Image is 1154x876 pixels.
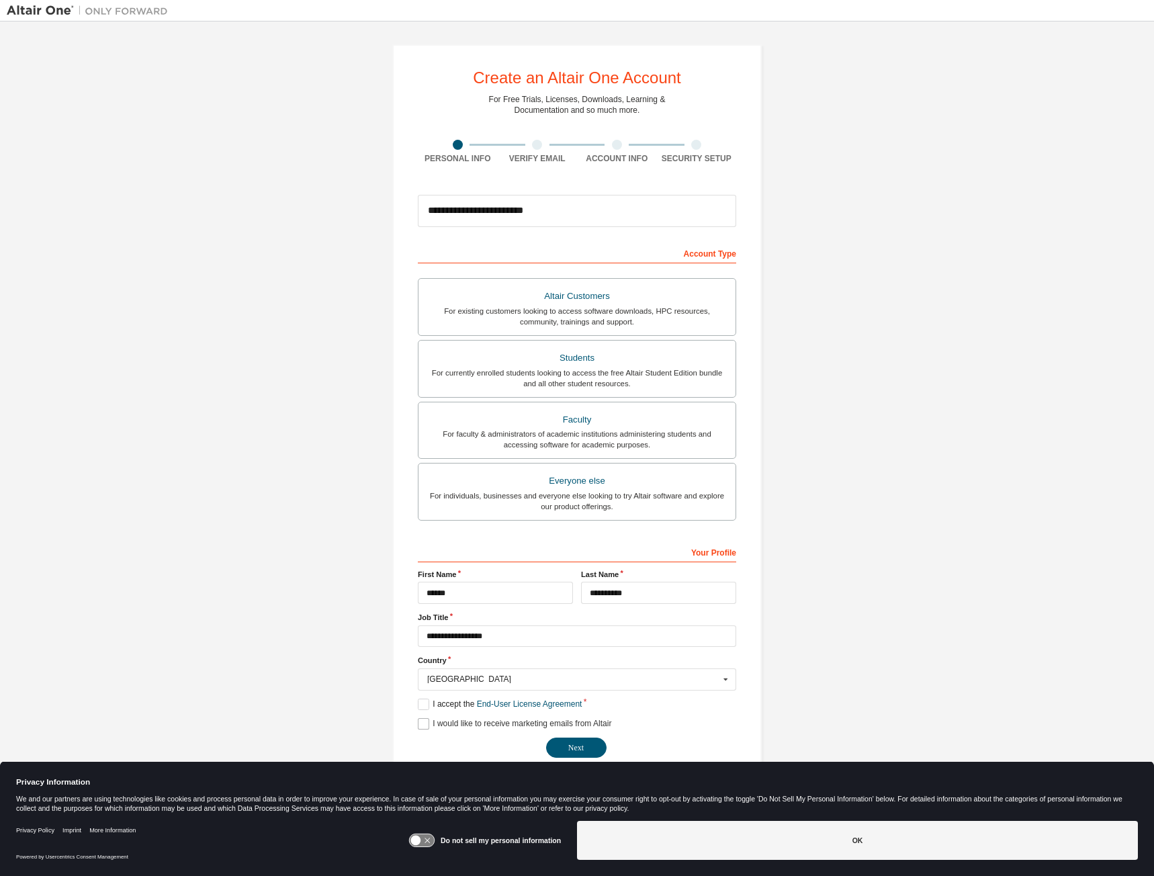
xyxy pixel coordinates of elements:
div: Account Type [418,242,736,263]
label: I would like to receive marketing emails from Altair [418,718,611,730]
button: Next [546,738,607,758]
a: End-User License Agreement [477,699,582,709]
div: Security Setup [657,153,737,164]
div: For currently enrolled students looking to access the free Altair Student Edition bundle and all ... [427,367,727,389]
div: Verify Email [498,153,578,164]
img: Altair One [7,4,175,17]
label: Job Title [418,612,736,623]
div: For existing customers looking to access software downloads, HPC resources, community, trainings ... [427,306,727,327]
div: For Free Trials, Licenses, Downloads, Learning & Documentation and so much more. [489,94,666,116]
div: Create an Altair One Account [473,70,681,86]
label: Country [418,655,736,666]
div: Students [427,349,727,367]
div: For faculty & administrators of academic institutions administering students and accessing softwa... [427,429,727,450]
div: For individuals, businesses and everyone else looking to try Altair software and explore our prod... [427,490,727,512]
div: Everyone else [427,472,727,490]
div: [GEOGRAPHIC_DATA] [427,675,719,683]
label: Last Name [581,569,736,580]
div: Altair Customers [427,287,727,306]
label: I accept the [418,699,582,710]
div: Personal Info [418,153,498,164]
label: First Name [418,569,573,580]
div: Faculty [427,410,727,429]
div: Account Info [577,153,657,164]
div: Your Profile [418,541,736,562]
